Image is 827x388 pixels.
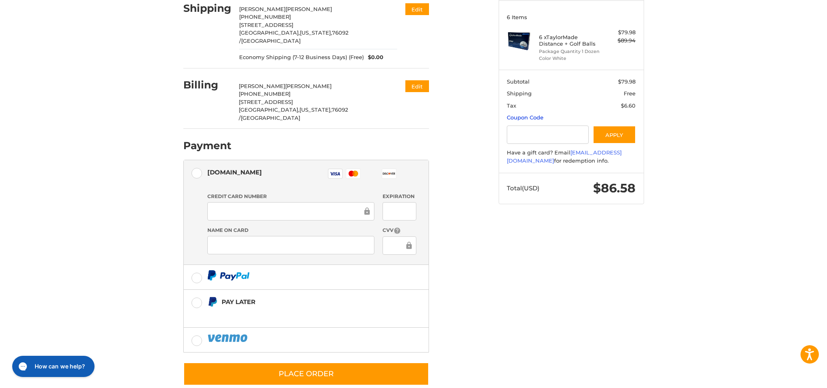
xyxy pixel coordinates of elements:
[507,126,589,144] input: Gift Certificate or Coupon Code
[207,193,374,200] label: Credit Card Number
[593,181,636,196] span: $86.58
[539,34,601,47] h4: 6 x TaylorMade Distance + Golf Balls
[364,53,383,62] span: $0.00
[8,353,97,380] iframe: Gorgias live chat messenger
[621,102,636,109] span: $6.60
[593,126,636,144] button: Apply
[239,53,364,62] span: Economy Shipping (7-12 Business Days) (Free)
[405,80,429,92] button: Edit
[239,83,285,89] span: [PERSON_NAME]
[507,149,622,164] a: [EMAIL_ADDRESS][DOMAIN_NAME]
[207,270,250,280] img: PayPal icon
[624,90,636,97] span: Free
[239,13,291,20] span: [PHONE_NUMBER]
[207,297,218,307] img: Pay Later icon
[183,2,231,15] h2: Shipping
[285,83,332,89] span: [PERSON_NAME]
[603,29,636,37] div: $79.98
[241,37,301,44] span: [GEOGRAPHIC_DATA]
[183,79,231,91] h2: Billing
[507,114,543,121] a: Coupon Code
[539,48,601,55] li: Package Quantity 1 Dozen
[299,106,332,113] span: [US_STATE],
[507,149,636,165] div: Have a gift card? Email for redemption info.
[507,90,532,97] span: Shipping
[241,115,300,121] span: [GEOGRAPHIC_DATA]
[183,139,231,152] h2: Payment
[239,6,286,12] span: [PERSON_NAME]
[207,165,262,179] div: [DOMAIN_NAME]
[286,6,332,12] span: [PERSON_NAME]
[405,3,429,15] button: Edit
[239,90,290,97] span: [PHONE_NUMBER]
[239,22,293,28] span: [STREET_ADDRESS]
[383,193,416,200] label: Expiration
[207,311,378,317] iframe: PayPal Message 1
[507,102,516,109] span: Tax
[183,362,429,386] button: Place Order
[239,106,348,121] span: 76092 /
[507,78,530,85] span: Subtotal
[603,37,636,45] div: $89.94
[239,29,300,36] span: [GEOGRAPHIC_DATA],
[507,14,636,20] h3: 6 Items
[300,29,332,36] span: [US_STATE],
[539,55,601,62] li: Color White
[222,295,378,309] div: Pay Later
[239,29,348,44] span: 76092 /
[507,184,539,192] span: Total (USD)
[618,78,636,85] span: $79.98
[239,99,293,105] span: [STREET_ADDRESS]
[239,106,299,113] span: [GEOGRAPHIC_DATA],
[383,227,416,234] label: CVV
[207,333,249,343] img: PayPal icon
[207,227,374,234] label: Name on Card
